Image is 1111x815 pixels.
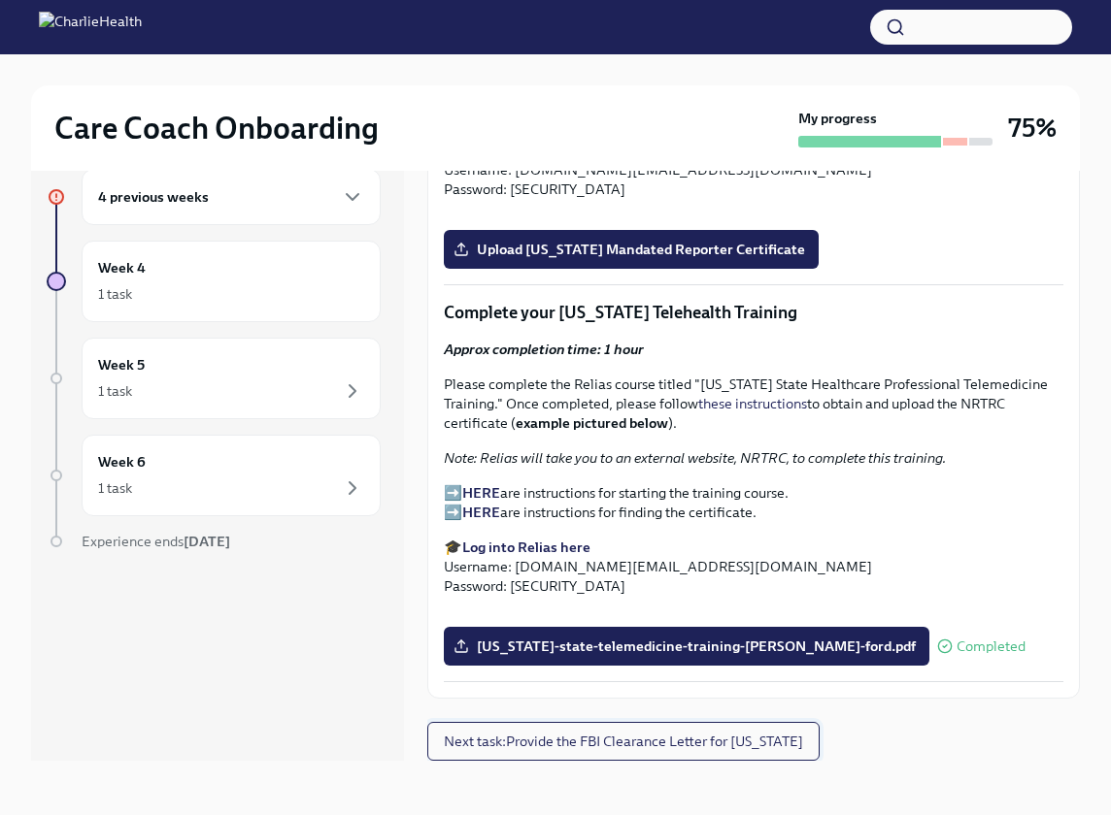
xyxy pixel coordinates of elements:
[47,435,381,516] a: Week 61 task
[444,483,1063,522] p: ➡️ are instructions for starting the training course. ➡️ are instructions for finding the certifi...
[82,533,230,550] span: Experience ends
[462,504,500,521] a: HERE
[1008,111,1057,146] h3: 75%
[98,478,132,498] div: 1 task
[98,451,146,473] h6: Week 6
[98,257,146,278] h6: Week 4
[457,240,805,259] span: Upload [US_STATE] Mandated Reporter Certificate
[184,533,230,550] strong: [DATE]
[98,186,209,208] h6: 4 previous weeks
[462,484,500,502] a: HERE
[47,241,381,322] a: Week 41 task
[82,169,381,225] div: 4 previous weeks
[444,732,803,751] span: Next task : Provide the FBI Clearance Letter for [US_STATE]
[444,230,819,269] label: Upload [US_STATE] Mandated Reporter Certificate
[444,341,644,358] strong: Approx completion time: 1 hour
[462,538,590,556] a: Log into Relias here
[444,375,1063,433] p: Please complete the Relias course titled "[US_STATE] State Healthcare Professional Telemedicine T...
[427,722,820,761] button: Next task:Provide the FBI Clearance Letter for [US_STATE]
[698,395,807,412] a: these instructions
[444,627,929,666] label: [US_STATE]-state-telemedicine-training-[PERSON_NAME]-ford.pdf
[957,639,1026,654] span: Completed
[798,109,877,128] strong: My progress
[444,538,1063,596] p: 🎓 Username: [DOMAIN_NAME][EMAIL_ADDRESS][DOMAIN_NAME] Password: [SECURITY_DATA]
[444,449,946,467] em: Note: Relias will take you to an external website, NRTRC, to complete this training.
[98,284,132,304] div: 1 task
[98,381,132,401] div: 1 task
[457,636,916,656] span: [US_STATE]-state-telemedicine-training-[PERSON_NAME]-ford.pdf
[516,414,668,432] strong: example pictured below
[98,354,145,375] h6: Week 5
[39,12,142,43] img: CharlieHealth
[444,301,1063,324] p: Complete your [US_STATE] Telehealth Training
[54,109,379,147] h2: Care Coach Onboarding
[47,338,381,419] a: Week 51 task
